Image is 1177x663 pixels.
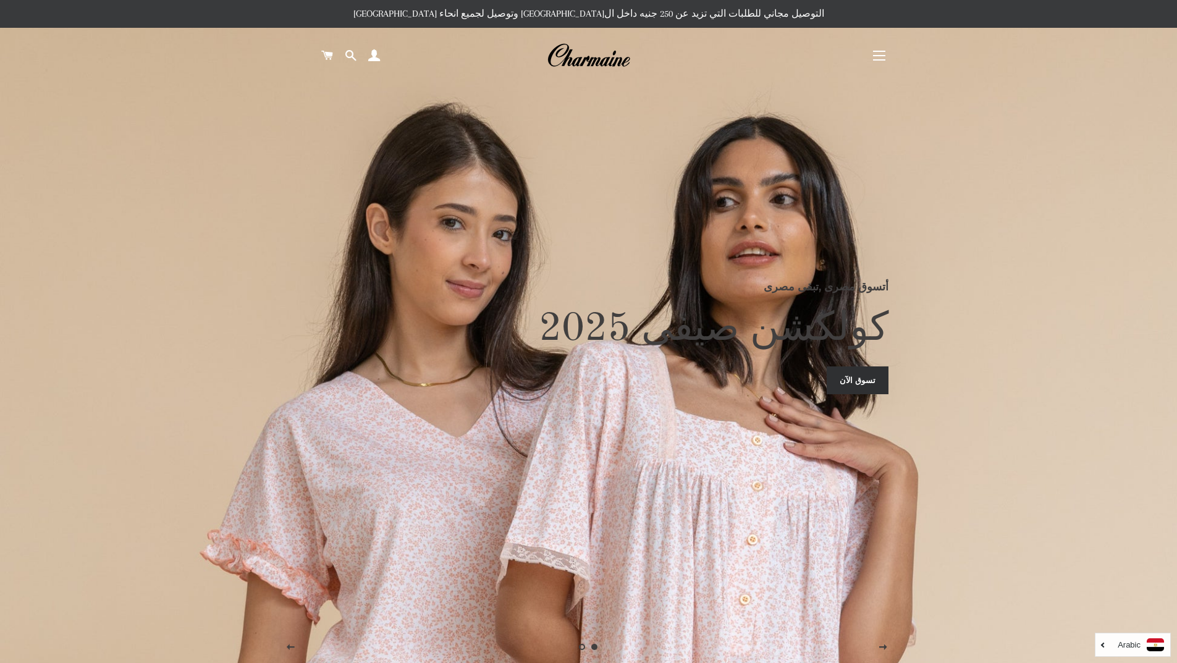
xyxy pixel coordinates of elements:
a: الصفحه 1current [589,641,601,653]
p: أتسوق مصرى ,تبقى مصرى [289,278,888,295]
h2: كولكشن صيفى 2025 [289,305,888,354]
a: Arabic [1102,638,1164,651]
i: Arabic [1118,641,1141,649]
img: Charmaine Egypt [547,42,630,69]
a: تسوق الآن [827,366,888,394]
button: الصفحه التالية [867,632,898,663]
a: تحميل الصور 2 [576,641,589,653]
button: الصفحه السابقة [275,632,306,663]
